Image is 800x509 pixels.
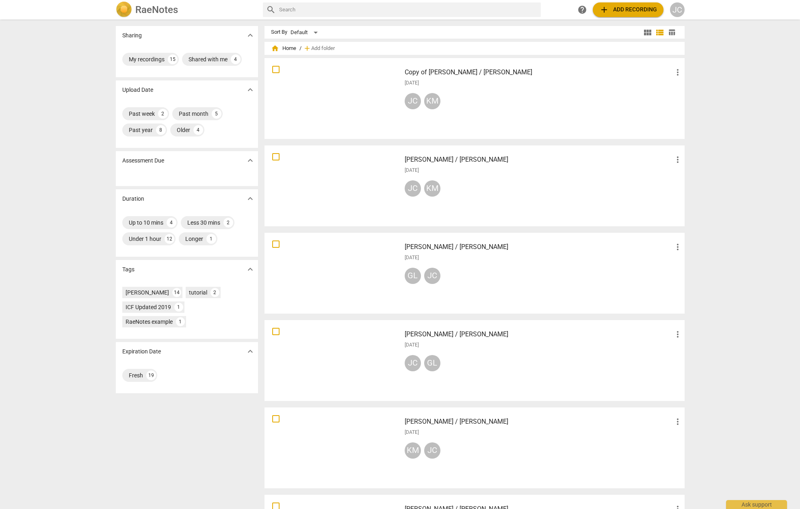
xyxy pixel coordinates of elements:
div: KM [405,442,421,459]
div: KM [424,180,440,197]
span: home [271,44,279,52]
span: table_chart [668,28,676,36]
div: JC [424,442,440,459]
div: RaeNotes example [126,318,173,326]
div: 14 [172,288,181,297]
p: Upload Date [122,86,153,94]
div: 19 [146,370,156,380]
h3: Gary L / John C [405,329,673,339]
div: [PERSON_NAME] [126,288,169,297]
h3: Copy of Kristen M / John C [405,67,673,77]
h3: Gary L / John C [405,242,673,252]
a: [PERSON_NAME] / [PERSON_NAME][DATE]KMJC [267,410,682,485]
div: 4 [167,218,176,227]
div: 8 [156,125,166,135]
div: Less 30 mins [187,219,220,227]
div: 15 [168,54,178,64]
span: expand_more [245,194,255,204]
div: GL [405,268,421,284]
div: Ask support [726,500,787,509]
span: search [266,5,276,15]
span: expand_more [245,30,255,40]
span: more_vert [673,67,683,77]
p: Assessment Due [122,156,164,165]
div: Longer [185,235,203,243]
button: List view [654,26,666,39]
span: Add recording [599,5,657,15]
button: Tile view [642,26,654,39]
div: JC [424,268,440,284]
img: Logo [116,2,132,18]
div: 1 [174,303,183,312]
span: add [599,5,609,15]
div: Older [177,126,190,134]
button: Show more [244,345,256,357]
div: KM [424,93,440,109]
button: Show more [244,29,256,41]
span: [DATE] [405,254,419,261]
div: My recordings [129,55,165,63]
div: 1 [176,317,185,326]
span: expand_more [245,264,255,274]
div: ICF Updated 2019 [126,303,171,311]
div: 4 [231,54,241,64]
span: [DATE] [405,167,419,174]
div: 4 [193,125,203,135]
div: Default [291,26,321,39]
p: Sharing [122,31,142,40]
button: Table view [666,26,678,39]
span: expand_more [245,85,255,95]
div: tutorial [189,288,207,297]
a: [PERSON_NAME] / [PERSON_NAME][DATE]GLJC [267,236,682,311]
span: Home [271,44,296,52]
span: expand_more [245,156,255,165]
span: help [577,5,587,15]
span: [DATE] [405,342,419,349]
div: 2 [210,288,219,297]
p: Tags [122,265,134,274]
div: 5 [212,109,221,119]
div: Past year [129,126,153,134]
div: Fresh [129,371,143,379]
a: Copy of [PERSON_NAME] / [PERSON_NAME][DATE]JCKM [267,61,682,136]
a: Help [575,2,590,17]
div: JC [405,93,421,109]
button: Show more [244,193,256,205]
button: Upload [593,2,663,17]
h3: Kristen M / John C [405,155,673,165]
span: more_vert [673,417,683,427]
div: JC [405,355,421,371]
button: Show more [244,84,256,96]
span: more_vert [673,155,683,165]
div: Shared with me [189,55,228,63]
div: Sort By [271,29,287,35]
div: Under 1 hour [129,235,161,243]
span: more_vert [673,242,683,252]
span: [DATE] [405,80,419,87]
h2: RaeNotes [135,4,178,15]
button: Show more [244,154,256,167]
a: [PERSON_NAME] / [PERSON_NAME][DATE]JCKM [267,148,682,223]
h3: Kristen M / John C [405,417,673,427]
span: / [299,45,301,52]
div: GL [424,355,440,371]
span: [DATE] [405,429,419,436]
div: Past week [129,110,155,118]
p: Expiration Date [122,347,161,356]
button: JC [670,2,685,17]
input: Search [279,3,538,16]
div: 2 [223,218,233,227]
span: more_vert [673,329,683,339]
span: expand_more [245,347,255,356]
a: [PERSON_NAME] / [PERSON_NAME][DATE]JCGL [267,323,682,398]
div: Up to 10 mins [129,219,163,227]
p: Duration [122,195,144,203]
span: Add folder [311,45,335,52]
a: LogoRaeNotes [116,2,256,18]
div: 2 [158,109,168,119]
span: add [303,44,311,52]
span: view_module [643,28,653,37]
span: view_list [655,28,665,37]
div: Past month [179,110,208,118]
